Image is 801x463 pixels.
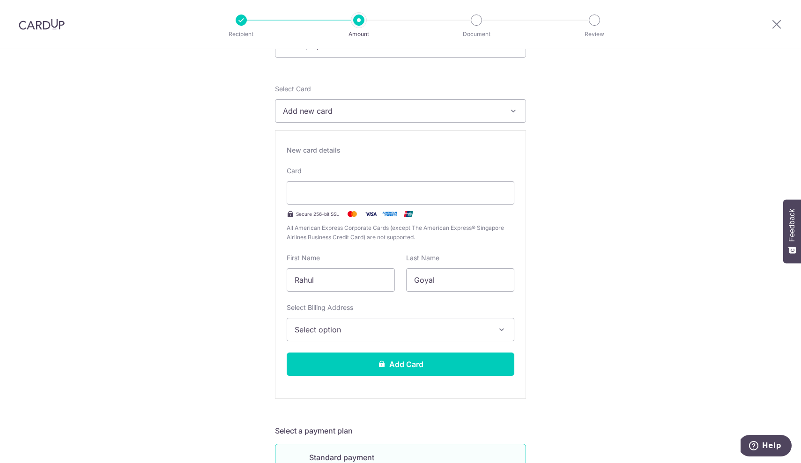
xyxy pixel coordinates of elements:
[406,253,439,263] label: Last Name
[560,29,629,39] p: Review
[296,210,339,218] span: Secure 256-bit SSL
[287,318,514,341] button: Select option
[380,208,399,220] img: .alt.amex
[295,324,489,335] span: Select option
[287,146,514,155] div: New card details
[399,208,418,220] img: .alt.unionpay
[287,268,395,292] input: Cardholder First Name
[287,166,302,176] label: Card
[783,199,801,263] button: Feedback - Show survey
[406,268,514,292] input: Cardholder Last Name
[324,29,393,39] p: Amount
[275,425,526,436] h5: Select a payment plan
[287,353,514,376] button: Add Card
[283,105,501,117] span: Add new card
[287,253,320,263] label: First Name
[295,187,506,198] iframe: Secure card payment input frame
[19,19,65,30] img: CardUp
[788,209,796,242] span: Feedback
[275,99,526,123] button: Add new card
[741,435,792,458] iframe: Opens a widget where you can find more information
[343,208,362,220] img: Mastercard
[287,223,514,242] span: All American Express Corporate Cards (except The American Express® Singapore Airlines Business Cr...
[309,452,514,463] p: Standard payment
[275,85,311,93] span: translation missing: en.payables.payment_networks.credit_card.summary.labels.select_card
[362,208,380,220] img: Visa
[442,29,511,39] p: Document
[207,29,276,39] p: Recipient
[287,303,353,312] label: Select Billing Address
